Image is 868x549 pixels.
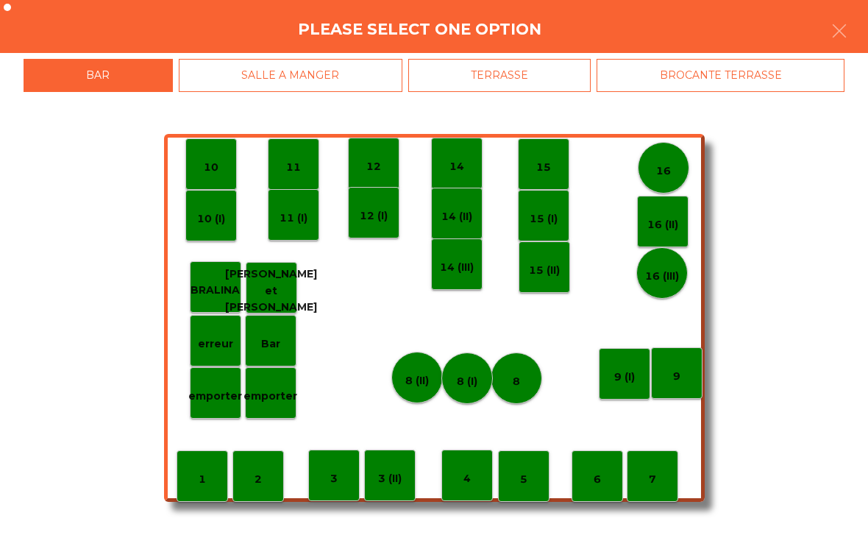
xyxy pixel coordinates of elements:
[449,158,464,175] p: 14
[594,471,601,488] p: 6
[24,59,173,92] div: BAR
[649,471,656,488] p: 7
[378,470,402,487] p: 3 (II)
[197,210,225,227] p: 10 (I)
[656,163,671,180] p: 16
[647,216,678,233] p: 16 (II)
[463,470,471,487] p: 4
[408,59,591,92] div: TERRASSE
[529,262,560,279] p: 15 (II)
[645,268,679,285] p: 16 (III)
[366,158,381,175] p: 12
[513,373,520,390] p: 8
[330,470,338,487] p: 3
[191,282,240,299] p: BRALINA
[225,266,317,316] p: [PERSON_NAME] et [PERSON_NAME]
[360,208,388,224] p: 12 (I)
[243,388,297,405] p: emporter
[199,471,206,488] p: 1
[255,471,262,488] p: 2
[179,59,402,92] div: SALLE A MANGER
[280,210,307,227] p: 11 (I)
[198,336,233,353] p: erreur
[286,159,301,176] p: 11
[614,369,635,386] p: 9 (I)
[298,18,541,40] h4: Please select one option
[536,159,551,176] p: 15
[204,159,218,176] p: 10
[673,368,680,385] p: 9
[520,471,527,488] p: 5
[261,336,280,353] p: Bar
[597,59,844,92] div: BROCANTE TERRASSE
[457,373,477,390] p: 8 (I)
[441,208,472,225] p: 14 (II)
[530,210,558,227] p: 15 (I)
[405,372,429,389] p: 8 (II)
[440,259,474,276] p: 14 (III)
[188,388,242,405] p: emporter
